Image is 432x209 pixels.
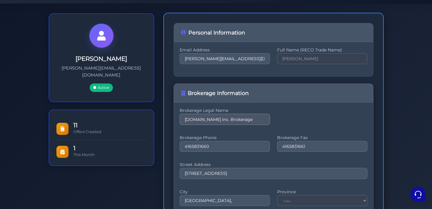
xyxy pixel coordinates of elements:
[10,60,111,73] button: Start a Conversation
[18,162,28,167] p: Home
[10,44,22,56] img: dark
[180,137,270,139] label: Brokerage Phone
[52,162,69,167] p: Messages
[10,85,41,90] span: Find an Answer
[94,162,101,167] p: Help
[180,191,270,193] label: City
[5,5,101,24] h2: Hello [PERSON_NAME] 👋
[59,65,144,79] p: [PERSON_NAME][EMAIL_ADDRESS][DOMAIN_NAME]
[43,64,85,69] span: Start a Conversation
[14,98,99,104] input: Search for an Article...
[79,153,116,167] button: Help
[75,85,111,90] a: Open Help Center
[409,185,427,204] iframe: Customerly Messenger Launcher
[73,122,146,128] span: 11
[19,44,31,56] img: dark
[90,83,113,92] span: Active
[180,49,270,51] label: Email Address
[277,137,367,139] label: Brokerage Fax
[73,145,146,151] span: 1
[180,164,367,165] label: Street Address
[277,49,367,51] label: Full Name (RECO Trade Name)
[5,153,42,167] button: Home
[10,34,49,39] span: Your Conversations
[98,34,111,39] a: See all
[73,152,95,157] span: This Month
[277,191,367,193] label: Province
[181,29,366,36] h4: Personal Information
[73,129,101,134] span: Offers Created
[180,110,270,111] label: Brokerage Legal Name
[42,153,79,167] button: Messages
[181,90,366,96] h4: Brokerage Information
[59,55,144,62] h3: [PERSON_NAME]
